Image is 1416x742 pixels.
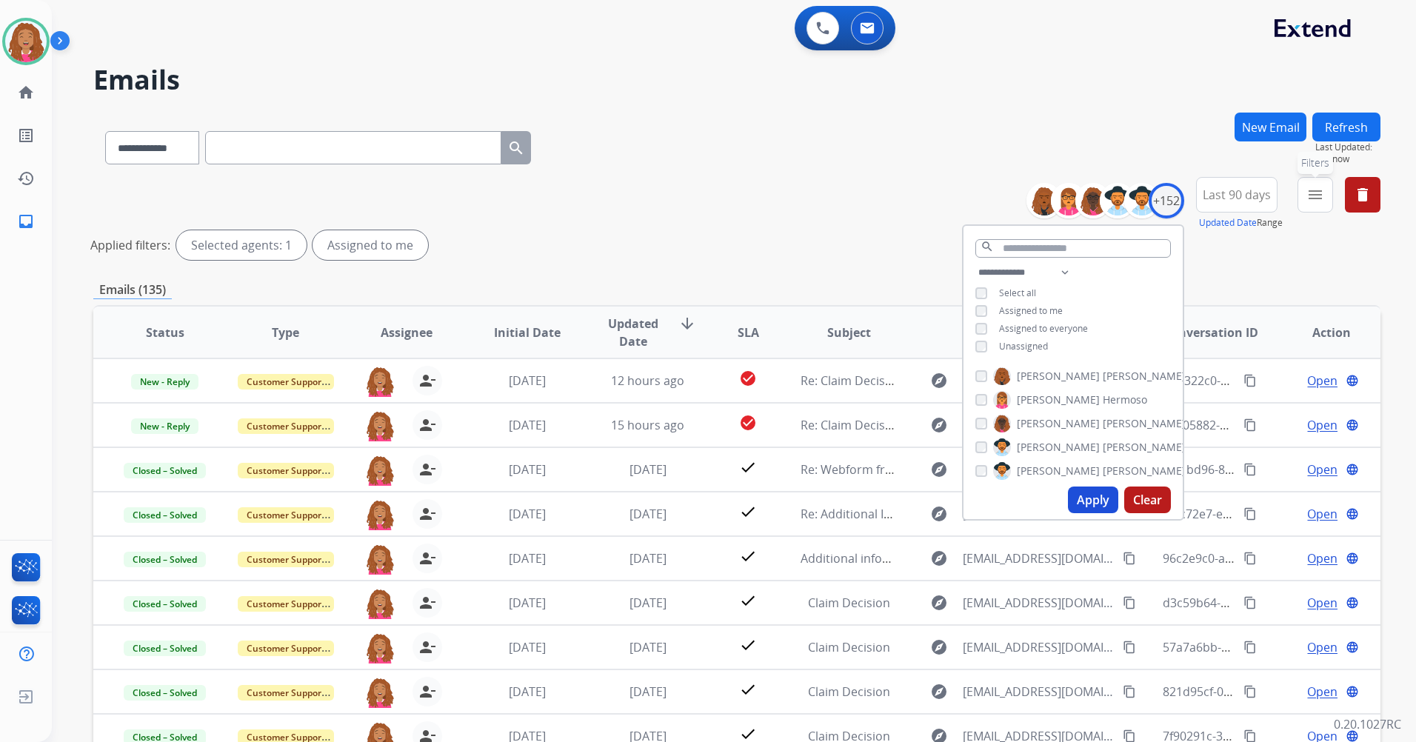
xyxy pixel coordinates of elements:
span: [DATE] [509,683,546,700]
span: Open [1307,461,1337,478]
span: Closed – Solved [124,463,206,478]
span: [DATE] [629,595,667,611]
span: [EMAIL_ADDRESS][DOMAIN_NAME] [963,549,1115,567]
h2: Emails [93,65,1380,95]
img: agent-avatar [365,632,395,664]
span: Closed – Solved [124,685,206,701]
span: Additional information needed [801,550,972,566]
p: 0.20.1027RC [1334,715,1401,733]
mat-icon: search [507,139,525,157]
span: d3c59b64-7d25-474e-b854-84d19fcd295a [1163,595,1391,611]
mat-icon: search [981,240,994,253]
img: agent-avatar [365,588,395,619]
mat-icon: person_remove [418,638,436,656]
mat-icon: explore [930,372,948,390]
mat-icon: person_remove [418,416,436,434]
mat-icon: delete [1354,186,1372,204]
span: [DATE] [629,639,667,655]
mat-icon: list_alt [17,127,35,144]
span: Closed – Solved [124,552,206,567]
button: Updated Date [1199,217,1257,229]
span: Closed – Solved [124,507,206,523]
span: Select all [999,287,1036,299]
span: [DATE] [509,506,546,522]
mat-icon: explore [930,594,948,612]
span: Unassigned [999,340,1048,352]
span: Re: Webform from [EMAIL_ADDRESS][DOMAIN_NAME] on [DATE] [801,461,1156,478]
span: [PERSON_NAME] [1017,369,1100,384]
mat-icon: person_remove [418,549,436,567]
mat-icon: explore [930,638,948,656]
span: Closed – Solved [124,596,206,612]
span: Hermoso [1103,392,1147,407]
mat-icon: content_copy [1123,685,1136,698]
span: New - Reply [131,374,198,390]
span: [EMAIL_ADDRESS][DOMAIN_NAME] [963,683,1115,701]
span: [DATE] [509,595,546,611]
mat-icon: content_copy [1243,552,1257,565]
span: Initial Date [494,324,561,341]
div: Selected agents: 1 [176,230,307,260]
span: [PERSON_NAME] [1017,440,1100,455]
span: 57a7a6bb-74f7-4e98-9cca-78f6dee7017f [1163,639,1383,655]
span: New - Reply [131,418,198,434]
span: [DATE] [509,639,546,655]
span: [PERSON_NAME] [1103,369,1186,384]
span: Customer Support [238,507,334,523]
span: [DATE] [509,550,546,566]
span: [EMAIL_ADDRESS][DOMAIN_NAME] [963,594,1115,612]
span: Open [1307,505,1337,523]
p: Emails (135) [93,281,172,299]
img: agent-avatar [365,499,395,530]
span: 12 hours ago [611,372,684,389]
span: [PERSON_NAME] [1017,464,1100,478]
span: Claim Decision [808,683,890,700]
mat-icon: explore [930,549,948,567]
mat-icon: arrow_downward [678,315,696,332]
mat-icon: content_copy [1243,641,1257,654]
span: Re: Additional Information [801,506,947,522]
mat-icon: person_remove [418,683,436,701]
mat-icon: person_remove [418,461,436,478]
span: [DATE] [629,461,667,478]
span: Range [1199,216,1283,229]
mat-icon: language [1346,596,1359,609]
mat-icon: content_copy [1123,552,1136,565]
span: Assigned to everyone [999,322,1088,335]
mat-icon: explore [930,461,948,478]
span: Subject [827,324,871,341]
mat-icon: explore [930,683,948,701]
mat-icon: check [739,636,757,654]
button: Refresh [1312,113,1380,141]
mat-icon: content_copy [1243,596,1257,609]
span: 821d95cf-0031-4d26-9cd0-1a974f85af6a [1163,683,1383,700]
mat-icon: history [17,170,35,187]
mat-icon: content_copy [1243,418,1257,432]
mat-icon: language [1346,418,1359,432]
mat-icon: explore [930,416,948,434]
img: agent-avatar [365,677,395,708]
span: Customer Support [238,418,334,434]
span: Status [146,324,184,341]
mat-icon: content_copy [1123,641,1136,654]
span: Last 90 days [1203,192,1271,198]
span: Assignee [381,324,433,341]
mat-icon: check [739,681,757,698]
mat-icon: check_circle [739,414,757,432]
span: 15 hours ago [611,417,684,433]
span: [DATE] [629,550,667,566]
span: Last Updated: [1315,141,1380,153]
span: Filters [1301,156,1329,170]
mat-icon: check [739,547,757,565]
button: Last 90 days [1196,177,1278,213]
span: Updated Date [600,315,667,350]
span: Claim Decision [808,595,890,611]
mat-icon: language [1346,463,1359,476]
span: Customer Support [238,641,334,656]
span: [PERSON_NAME] [1017,392,1100,407]
button: Apply [1068,487,1118,513]
span: SLA [738,324,759,341]
img: agent-avatar [365,410,395,441]
mat-icon: check_circle [739,370,757,387]
mat-icon: check [739,592,757,609]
